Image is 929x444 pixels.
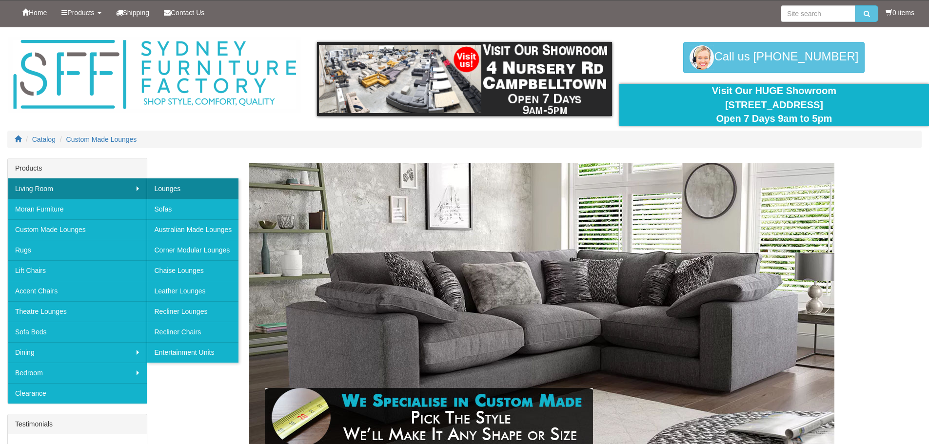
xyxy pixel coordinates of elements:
a: Living Room [8,178,147,199]
div: Products [8,158,147,178]
a: Entertainment Units [147,342,238,363]
a: Sofas [147,199,238,219]
span: Contact Us [171,9,204,17]
a: Recliner Lounges [147,301,238,322]
a: Leather Lounges [147,281,238,301]
span: Products [67,9,94,17]
a: Custom Made Lounges [8,219,147,240]
a: Home [15,0,54,25]
span: Home [29,9,47,17]
a: Corner Modular Lounges [147,240,238,260]
div: Visit Our HUGE Showroom [STREET_ADDRESS] Open 7 Days 9am to 5pm [627,84,922,126]
a: Products [54,0,108,25]
input: Site search [781,5,855,22]
img: Sydney Furniture Factory [8,37,301,113]
a: Contact Us [157,0,212,25]
a: Chaise Lounges [147,260,238,281]
a: Theatre Lounges [8,301,147,322]
a: Accent Chairs [8,281,147,301]
a: Shipping [109,0,157,25]
li: 0 items [886,8,914,18]
img: showroom.gif [317,42,612,116]
a: Custom Made Lounges [66,135,137,143]
a: Sofa Beds [8,322,147,342]
a: Lift Chairs [8,260,147,281]
a: Recliner Chairs [147,322,238,342]
a: Clearance [8,383,147,404]
a: Catalog [32,135,56,143]
a: Lounges [147,178,238,199]
a: Moran Furniture [8,199,147,219]
a: Bedroom [8,363,147,383]
a: Rugs [8,240,147,260]
a: Australian Made Lounges [147,219,238,240]
span: Shipping [123,9,150,17]
a: Dining [8,342,147,363]
div: Testimonials [8,414,147,434]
